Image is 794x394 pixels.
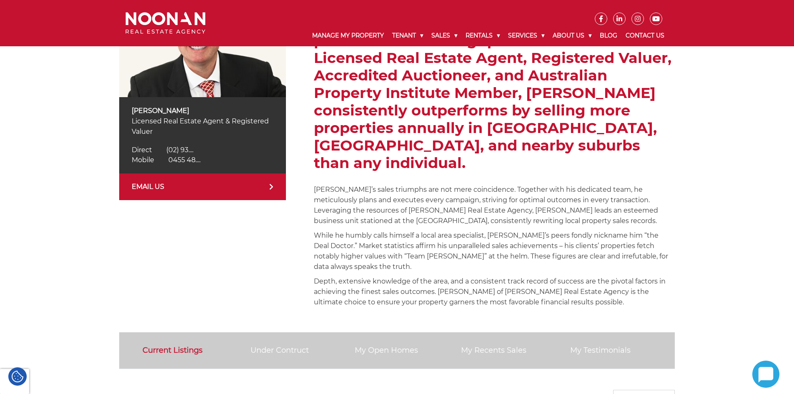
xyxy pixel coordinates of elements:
a: My Recents Sales [461,346,526,355]
a: About Us [549,25,596,46]
img: Noonan Real Estate Agency [125,12,205,34]
a: Rentals [461,25,504,46]
a: Click to reveal phone number [132,146,193,154]
a: Tenant [388,25,427,46]
span: (02) 93.... [166,146,193,154]
div: Cookie Settings [8,367,27,386]
a: Sales [427,25,461,46]
a: Current Listings [143,346,203,355]
a: Services [504,25,549,46]
a: Click to reveal phone number [132,156,200,164]
p: [PERSON_NAME]’s sales triumphs are not mere coincidence. Together with his dedicated team, he met... [314,184,675,226]
p: [PERSON_NAME] [132,105,273,116]
p: Licensed Real Estate Agent & Registered Valuer [132,116,273,137]
a: My Testimonials [570,346,631,355]
p: Depth, extensive knowledge of the area, and a consistent track record of success are the pivotal ... [314,276,675,307]
a: Contact Us [621,25,669,46]
a: EMAIL US [119,173,286,200]
a: Manage My Property [308,25,388,46]
p: While he humbly calls himself a local area specialist, [PERSON_NAME]’s peers fondly nickname him ... [314,230,675,272]
span: 0455 48.... [168,156,200,164]
a: My Open Homes [355,346,418,355]
span: Mobile [132,156,154,164]
a: Blog [596,25,621,46]
a: Under Contruct [250,346,309,355]
span: Direct [132,146,152,154]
